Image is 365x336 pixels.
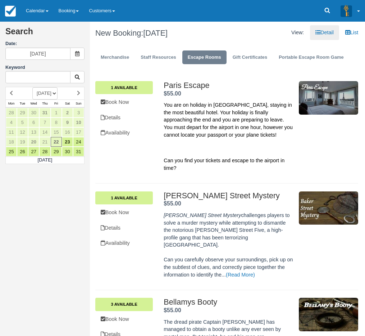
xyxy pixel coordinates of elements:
a: Detail [310,25,339,40]
a: 14 [39,127,50,137]
img: A3 [341,5,352,17]
label: Date: [5,40,85,47]
a: Availability [95,236,153,251]
span: $55.00 [164,307,181,313]
th: Wed [28,100,39,107]
a: 5 [17,118,28,127]
em: [PERSON_NAME] Street Mystery [164,212,241,218]
a: Availability [95,125,153,140]
a: 25 [6,147,17,156]
a: Details [95,110,153,125]
span: [DATE] [143,28,168,37]
h1: New Booking: [95,29,222,37]
th: Sun [73,100,84,107]
strong: Price: $55 [164,307,181,313]
th: Mon [6,100,17,107]
a: Escape Rooms [182,50,227,65]
th: Sat [62,100,73,107]
a: Book Now [95,205,153,220]
th: Thu [39,100,50,107]
th: Fri [51,100,62,107]
span: Can you find your tickets and escape to the airport in time? [164,158,284,171]
a: 11 [6,127,17,137]
a: 30 [62,147,73,156]
a: 28 [6,108,17,118]
a: 2 [62,108,73,118]
span: $55.00 [164,90,181,97]
a: 19 [17,137,28,147]
a: Details [95,221,153,235]
a: 15 [51,127,62,137]
img: checkfront-main-nav-mini-logo.png [5,6,16,17]
a: 24 [73,137,84,147]
th: Tue [17,100,28,107]
span: $55.00 [164,200,181,207]
a: 28 [39,147,50,156]
a: 30 [28,108,39,118]
td: [DATE] [6,156,85,164]
a: 16 [62,127,73,137]
img: M2-3 [299,81,358,115]
strong: Price: $55 [164,90,181,97]
h2: [PERSON_NAME] Street Mystery [164,191,293,200]
a: List [340,25,364,40]
a: 29 [51,147,62,156]
a: 9 [62,118,73,127]
a: 3 [73,108,84,118]
a: 1 [51,108,62,118]
h2: Bellamys Booty [164,298,293,306]
a: 3 Available [95,298,153,311]
a: 26 [17,147,28,156]
a: 10 [73,118,84,127]
a: 20 [28,137,39,147]
a: Book Now [95,312,153,327]
img: M69-2 [299,298,358,331]
img: M3-3 [299,191,358,225]
button: Keyword Search [70,71,85,83]
a: 8 [51,118,62,127]
h2: Paris Escape [164,81,293,90]
a: Merchandise [95,50,134,65]
a: 22 [51,137,62,147]
a: 1 Available [95,191,153,204]
a: 7 [39,118,50,127]
a: 4 [6,118,17,127]
a: 31 [73,147,84,156]
a: Gift Certificates [227,50,273,65]
a: (Read More) [226,272,255,278]
a: 23 [62,137,73,147]
a: Portable Escape Room Game [273,50,349,65]
h2: Search [5,27,85,40]
label: Keyword [5,65,25,70]
a: 1 Available [95,81,153,94]
a: Book Now [95,95,153,110]
a: 29 [17,108,28,118]
a: 21 [39,137,50,147]
strong: Price: $55 [164,200,181,207]
a: 13 [28,127,39,137]
a: 27 [28,147,39,156]
a: 12 [17,127,28,137]
a: 6 [28,118,39,127]
a: 18 [6,137,17,147]
li: View: [286,25,309,40]
p: challenges players to solve a murder mystery while attempting to dismantle the notorious [PERSON_... [164,212,293,278]
a: 31 [39,108,50,118]
a: 17 [73,127,84,137]
span: You are on holiday in [GEOGRAPHIC_DATA], staying in the most beautiful hotel. Your holiday is fin... [164,102,293,137]
a: Staff Resources [135,50,182,65]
